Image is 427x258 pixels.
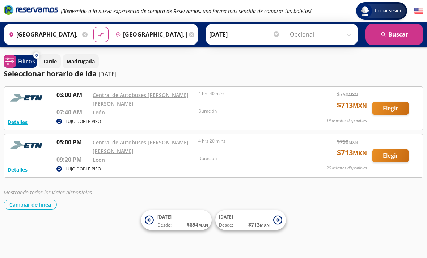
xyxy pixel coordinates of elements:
[65,166,101,172] p: LUJO DOBLE PISO
[39,54,61,68] button: Tarde
[198,108,300,114] p: Duración
[219,214,233,220] span: [DATE]
[8,90,47,105] img: RESERVAMOS
[353,149,367,157] small: MXN
[219,222,233,228] span: Desde:
[372,102,409,115] button: Elegir
[326,118,367,124] p: 19 asientos disponibles
[4,4,58,17] a: Brand Logo
[290,25,355,43] input: Opcional
[337,147,367,158] span: $ 713
[4,55,37,68] button: 0Filtros
[157,214,172,220] span: [DATE]
[209,25,280,43] input: Elegir Fecha
[93,156,105,163] a: León
[8,138,47,152] img: RESERVAMOS
[43,58,57,65] p: Tarde
[65,118,101,125] p: LUJO DOBLE PISO
[113,25,187,43] input: Buscar Destino
[260,222,270,228] small: MXN
[248,221,270,228] span: $ 713
[326,165,367,171] p: 26 asientos disponibles
[93,92,189,107] a: Central de Autobuses [PERSON_NAME] [PERSON_NAME]
[18,57,35,65] p: Filtros
[35,52,38,59] span: 0
[198,222,208,228] small: MXN
[414,7,423,16] button: English
[56,108,89,117] p: 07:40 AM
[365,24,423,45] button: Buscar
[215,210,286,230] button: [DATE]Desde:$713MXN
[4,68,97,79] p: Seleccionar horario de ida
[198,138,300,144] p: 4 hrs 20 mins
[4,4,58,15] i: Brand Logo
[141,210,212,230] button: [DATE]Desde:$694MXN
[93,109,105,116] a: León
[198,155,300,162] p: Duración
[93,139,189,155] a: Central de Autobuses [PERSON_NAME] [PERSON_NAME]
[337,138,358,145] span: $ 750
[4,200,57,210] button: Cambiar de línea
[98,70,117,79] p: [DATE]
[63,54,99,68] button: Madrugada
[337,100,367,111] span: $ 713
[372,149,409,162] button: Elegir
[56,90,89,99] p: 03:00 AM
[198,90,300,97] p: 4 hrs 40 mins
[348,139,358,145] small: MXN
[337,90,358,98] span: $ 750
[67,58,95,65] p: Madrugada
[157,222,172,228] span: Desde:
[61,8,312,14] em: ¡Bienvenido a la nueva experiencia de compra de Reservamos, una forma más sencilla de comprar tus...
[8,166,28,173] button: Detalles
[56,138,89,147] p: 05:00 PM
[348,92,358,97] small: MXN
[6,25,80,43] input: Buscar Origen
[4,189,92,196] em: Mostrando todos los viajes disponibles
[187,221,208,228] span: $ 694
[56,155,89,164] p: 09:20 PM
[8,118,28,126] button: Detalles
[372,7,406,14] span: Iniciar sesión
[353,102,367,110] small: MXN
